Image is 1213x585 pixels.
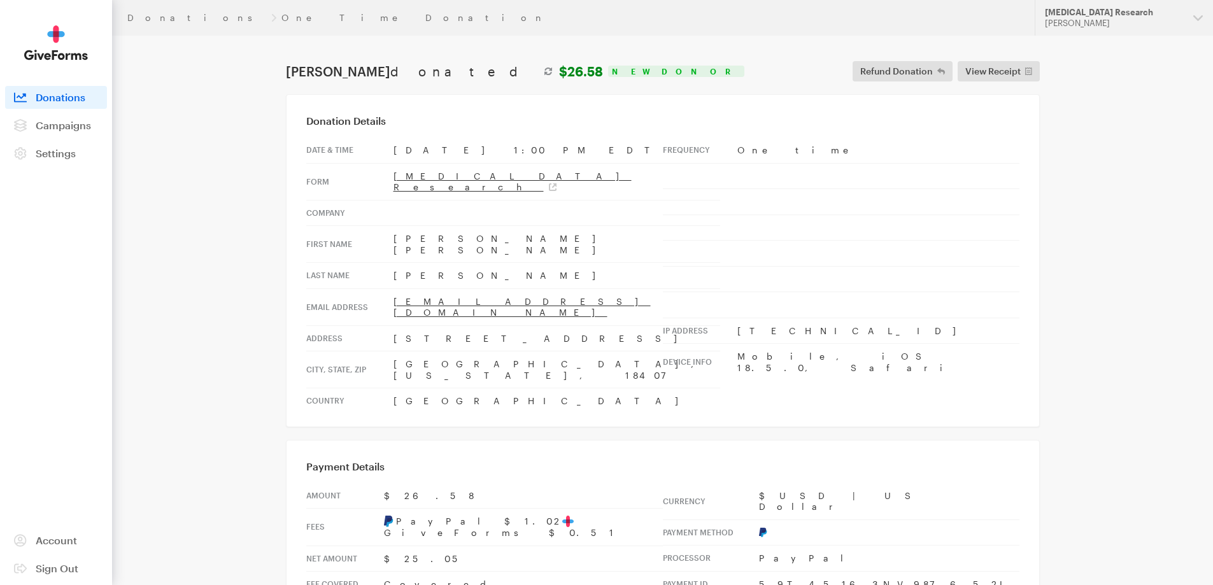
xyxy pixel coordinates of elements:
[394,263,720,289] td: [PERSON_NAME]
[759,483,1019,520] td: $USD | US Dollar
[5,529,107,552] a: Account
[5,114,107,137] a: Campaigns
[394,296,651,318] a: [EMAIL_ADDRESS][DOMAIN_NAME]
[306,200,394,226] th: Company
[5,86,107,109] a: Donations
[1045,18,1183,29] div: [PERSON_NAME]
[737,318,1019,344] td: [TECHNICAL_ID]
[24,25,88,60] img: GiveForms
[394,388,720,414] td: [GEOGRAPHIC_DATA]
[384,546,663,572] td: $25.05
[127,13,266,23] a: Donations
[965,64,1021,79] span: View Receipt
[759,546,1019,572] td: PayPal
[306,325,394,351] th: Address
[958,61,1040,81] a: View Receipt
[663,483,759,520] th: Currency
[306,137,394,163] th: Date & time
[36,119,91,131] span: Campaigns
[384,483,663,509] td: $26.58
[394,226,720,263] td: [PERSON_NAME] [PERSON_NAME]
[36,534,77,546] span: Account
[663,344,737,381] th: Device info
[306,288,394,325] th: Email address
[306,263,394,289] th: Last Name
[306,226,394,263] th: First Name
[36,147,76,159] span: Settings
[306,388,394,414] th: Country
[5,142,107,165] a: Settings
[663,137,737,163] th: Frequency
[394,171,632,193] a: [MEDICAL_DATA] Research
[306,483,384,509] th: Amount
[737,137,1019,163] td: One time
[306,546,384,572] th: Net Amount
[306,509,384,546] th: Fees
[394,325,720,351] td: [STREET_ADDRESS]
[853,61,953,81] button: Refund Donation
[384,516,394,527] img: pay-pal-05bf541b6ab056f8d1cb95da645a1bb1692338e635cecbb3449344ad66aca00b.svg
[559,64,603,79] strong: $26.58
[562,516,574,527] img: favicon-aeed1a25926f1876c519c09abb28a859d2c37b09480cd79f99d23ee3a2171d47.svg
[737,344,1019,381] td: Mobile, iOS 18.5.0, Safari
[394,351,720,388] td: [GEOGRAPHIC_DATA], [US_STATE], 18407
[306,460,1019,473] h3: Payment Details
[286,64,603,79] h1: [PERSON_NAME]
[36,562,78,574] span: Sign Out
[1045,7,1183,18] div: [MEDICAL_DATA] Research
[860,64,933,79] span: Refund Donation
[663,519,759,546] th: Payment Method
[608,66,744,77] div: New Donor
[306,163,394,200] th: Form
[394,137,720,163] td: [DATE] 1:00 PM EDT
[306,115,1019,127] h3: Donation Details
[663,318,737,344] th: IP address
[5,557,107,580] a: Sign Out
[390,64,537,79] span: donated
[306,351,394,388] th: City, state, zip
[663,546,759,572] th: Processor
[36,91,85,103] span: Donations
[384,509,663,546] td: PayPal $1.02 GiveForms $0.51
